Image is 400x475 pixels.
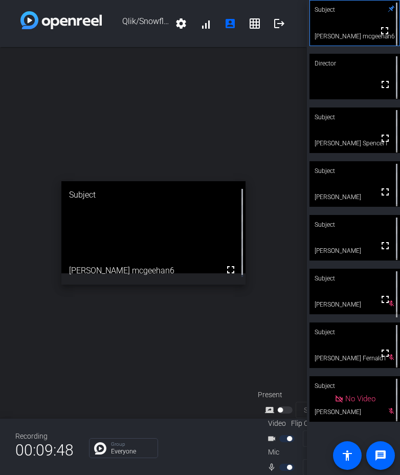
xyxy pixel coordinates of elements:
mat-icon: fullscreen [379,240,391,252]
img: white-gradient.svg [20,11,102,29]
div: Present [258,390,360,400]
div: Subject [309,322,400,342]
span: Video [268,418,286,429]
mat-icon: account_box [224,17,236,30]
mat-icon: fullscreen [379,78,391,91]
mat-icon: logout [273,17,285,30]
span: 00:09:48 [15,438,74,463]
div: Recording [15,431,74,442]
div: Subject [309,376,400,396]
div: Subject [309,107,400,127]
mat-icon: settings [175,17,187,30]
mat-icon: mic_none [267,461,279,473]
mat-icon: videocam_outline [267,433,279,445]
div: Mic [258,447,360,458]
div: Subject [61,181,246,209]
img: Chat Icon [94,442,106,455]
div: Subject [309,269,400,288]
mat-icon: fullscreen [379,186,391,198]
mat-icon: message [374,449,387,462]
mat-icon: screen_share_outline [265,404,277,416]
div: Subject [309,215,400,234]
span: No Video [345,394,375,403]
mat-icon: grid_on [249,17,261,30]
button: signal_cellular_alt [193,11,218,36]
p: Group [111,442,152,447]
mat-icon: fullscreen [225,264,237,276]
mat-icon: fullscreen [379,347,391,359]
div: Subject [309,161,400,181]
p: Everyone [111,448,152,455]
mat-icon: fullscreen [379,25,391,37]
div: Director [309,54,400,73]
mat-icon: accessibility [341,449,353,462]
span: Qlik/Snowflake/Passerelle Webinar [102,11,169,36]
mat-icon: fullscreen [379,132,391,144]
mat-icon: fullscreen [379,293,391,306]
span: Flip Camera [291,418,329,429]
